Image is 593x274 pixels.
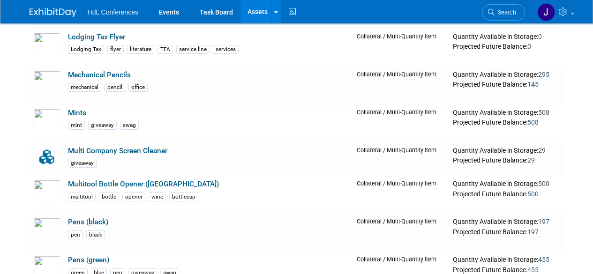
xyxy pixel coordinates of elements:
[68,147,167,155] a: Multi Company Screen Cleaner
[452,147,560,155] div: Quantity Available in Storage:
[452,79,560,89] div: Projected Future Balance:
[68,256,109,264] a: Pens (green)
[495,9,516,16] span: Search
[86,230,105,239] div: black
[30,8,76,17] img: ExhibitDay
[128,83,148,92] div: office
[452,188,560,199] div: Projected Future Balance:
[105,83,125,92] div: pencil
[127,45,154,54] div: literature
[99,193,119,201] div: bottle
[353,105,449,143] td: Collateral / Multi-Quantity Item
[538,218,549,225] span: 197
[452,41,560,51] div: Projected Future Balance:
[538,33,541,40] span: 0
[353,29,449,67] td: Collateral / Multi-Quantity Item
[68,180,219,188] a: Multitool Bottle Opener ([GEOGRAPHIC_DATA])
[68,230,83,239] div: pen
[68,33,125,41] a: Lodging Tax Flyer
[538,180,549,187] span: 500
[452,256,560,264] div: Quantity Available in Storage:
[452,180,560,188] div: Quantity Available in Storage:
[527,266,538,274] span: 455
[107,45,124,54] div: flyer
[527,81,538,88] span: 145
[452,117,560,127] div: Projected Future Balance:
[68,121,85,130] div: mint
[353,67,449,105] td: Collateral / Multi-Quantity Item
[527,118,538,126] span: 508
[68,71,131,79] a: Mechanical Pencils
[68,193,96,201] div: multitool
[527,228,538,236] span: 197
[452,226,560,237] div: Projected Future Balance:
[68,159,97,168] div: giveaway
[176,45,210,54] div: service line
[88,121,117,130] div: giveaway
[68,218,108,226] a: Pens (black)
[88,8,138,16] span: HdL Conferences
[482,4,525,21] a: Search
[452,71,560,79] div: Quantity Available in Storage:
[68,45,104,54] div: Lodging Tax
[538,109,549,116] span: 508
[353,143,449,177] td: Collateral / Multi-Quantity Item
[538,71,549,78] span: 295
[452,33,560,41] div: Quantity Available in Storage:
[452,109,560,117] div: Quantity Available in Storage:
[149,193,166,201] div: wine
[538,256,549,263] span: 455
[213,45,239,54] div: services
[452,155,560,165] div: Projected Future Balance:
[537,3,555,21] img: Johnny Nguyen
[527,190,538,198] span: 500
[122,193,145,201] div: opener
[158,45,173,54] div: TFA
[353,214,449,252] td: Collateral / Multi-Quantity Item
[538,147,545,154] span: 29
[33,147,60,167] img: Collateral-Icon-2.png
[353,176,449,214] td: Collateral / Multi-Quantity Item
[452,218,560,226] div: Quantity Available in Storage:
[527,43,531,50] span: 0
[527,156,534,164] span: 29
[120,121,139,130] div: swag
[68,109,86,117] a: Mints
[68,83,101,92] div: mechanical
[169,193,198,201] div: bottlecap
